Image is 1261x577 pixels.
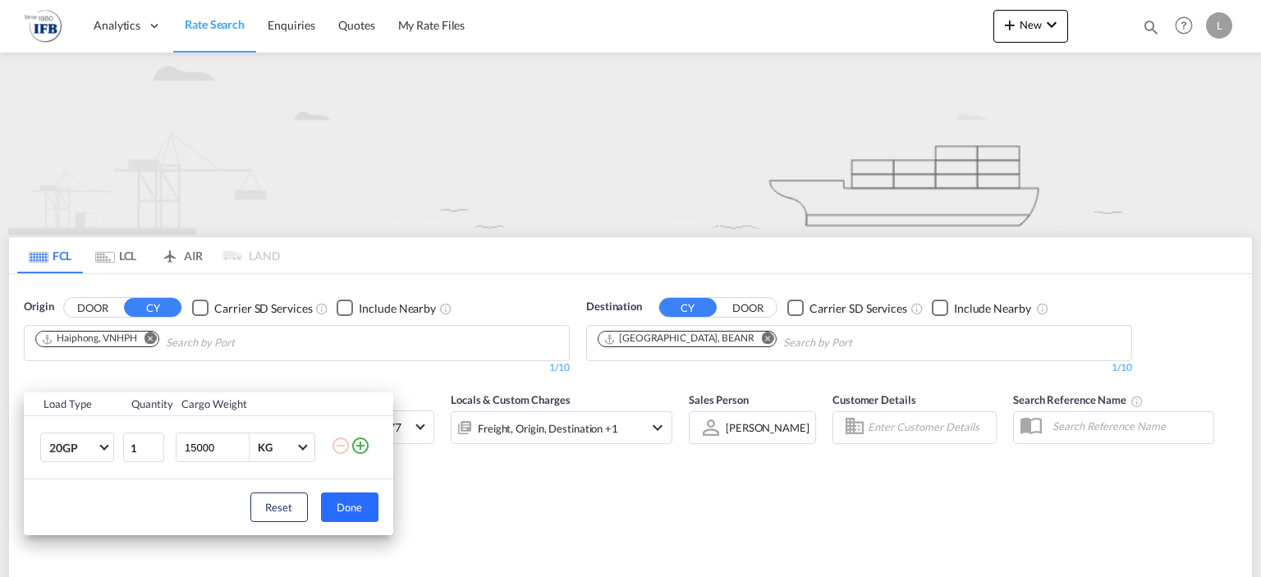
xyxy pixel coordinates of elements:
[24,392,122,416] th: Load Type
[49,440,97,456] span: 20GP
[183,433,249,461] input: Enter Weight
[321,492,378,522] button: Done
[181,396,321,411] div: Cargo Weight
[351,436,370,456] md-icon: icon-plus-circle-outline
[123,433,164,462] input: Qty
[331,436,351,456] md-icon: icon-minus-circle-outline
[258,441,273,454] div: KG
[122,392,172,416] th: Quantity
[40,433,114,462] md-select: Choose: 20GP
[250,492,308,522] button: Reset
